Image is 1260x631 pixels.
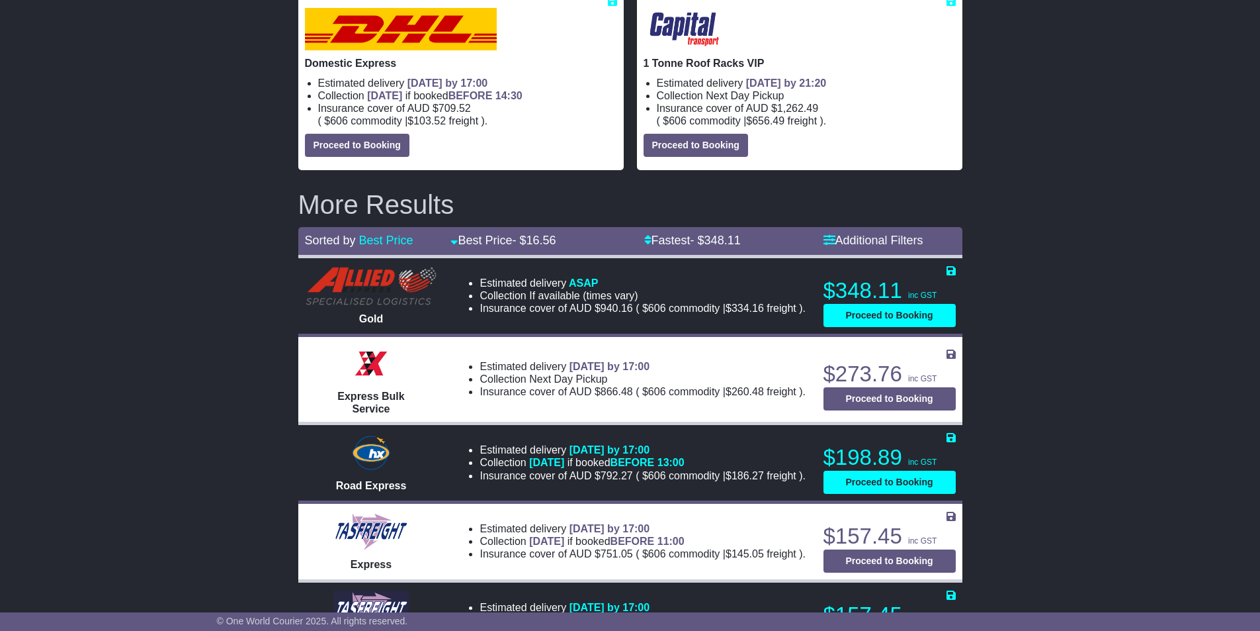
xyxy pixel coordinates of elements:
p: Domestic Express [305,57,617,70]
span: 1,262.49 [777,103,818,114]
li: Estimated delivery [480,360,806,373]
span: $ $ [660,115,820,126]
p: $198.89 [823,444,956,471]
span: Freight [767,386,796,397]
span: inc GST [908,458,937,467]
a: Additional Filters [823,234,923,247]
span: BEFORE [610,536,655,547]
button: Proceed to Booking [644,134,748,157]
span: - $ [691,234,741,247]
span: 260.48 [732,386,764,397]
span: 13:00 [657,457,685,468]
span: Insurance cover of AUD $ [318,102,471,115]
button: Proceed to Booking [823,304,956,327]
li: Collection [657,89,956,102]
li: Estimated delivery [480,277,806,289]
li: Estimated delivery [318,77,617,89]
span: [DATE] [367,90,402,101]
span: Commodity [689,115,740,126]
span: 606 [648,303,666,314]
span: Commodity [351,115,401,126]
span: if booked [529,536,684,547]
span: ( ). [636,302,806,315]
span: inc GST [908,374,937,383]
li: Estimated delivery [480,444,806,456]
span: Gold [359,313,383,324]
span: Freight [767,303,796,314]
span: $ $ [640,548,800,559]
span: ( ). [318,115,488,127]
li: Collection [480,535,806,548]
span: Freight [788,115,817,126]
span: Commodity [669,548,720,559]
span: | [723,386,726,397]
span: ( ). [636,385,806,398]
span: © One World Courier 2025. All rights reserved. [217,616,408,626]
span: 334.16 [732,303,764,314]
span: 348.11 [704,234,741,247]
span: $ $ [321,115,482,126]
span: ( ). [636,469,806,482]
span: Next Day Pickup [706,90,784,101]
span: Insurance cover of AUD $ [480,469,632,482]
a: Best Price [359,234,413,247]
li: Estimated delivery [480,601,806,614]
span: Insurance cover of AUD $ [480,548,632,560]
span: | [723,548,726,559]
span: BEFORE [448,90,493,101]
span: Road Express [336,480,407,491]
li: Collection [480,456,806,469]
p: $348.11 [823,277,956,304]
span: 186.27 [732,470,764,481]
span: 709.52 [439,103,471,114]
span: | [743,115,746,126]
li: Collection [480,289,806,302]
span: | [405,115,407,126]
img: CapitalTransport: 1 Tonne Roof Racks VIP [644,8,726,50]
span: [DATE] by 17:00 [407,77,488,89]
span: Freight [767,470,796,481]
span: 656.49 [752,115,784,126]
span: [DATE] [529,457,564,468]
span: Insurance cover of AUD $ [480,385,632,398]
span: 606 [330,115,348,126]
span: Sorted by [305,234,356,247]
span: 14:30 [495,90,523,101]
button: Proceed to Booking [305,134,409,157]
img: DHL: Domestic Express [305,8,497,50]
span: 606 [669,115,687,126]
span: [DATE] by 17:00 [569,361,650,372]
span: 16.56 [526,234,556,247]
button: Proceed to Booking [823,471,956,494]
span: Commodity [669,386,720,397]
p: 1 Tonne Roof Racks VIP [644,57,956,70]
span: $ $ [640,470,800,481]
span: Commodity [669,303,720,314]
img: Hunter Express: Road Express [349,433,393,473]
span: 606 [648,548,666,559]
span: 606 [648,470,666,481]
span: Insurance cover of AUD $ [480,302,632,315]
a: Best Price- $16.56 [450,234,556,247]
span: $ $ [640,386,800,397]
li: Collection [318,89,617,102]
span: ( ). [636,548,806,560]
span: ( ). [657,115,827,127]
span: - $ [513,234,556,247]
span: | [723,470,726,481]
button: Proceed to Booking [823,550,956,573]
span: [DATE] by 21:20 [746,77,827,89]
span: 606 [648,386,666,397]
span: [DATE] [529,536,564,547]
span: 751.05 [601,548,633,559]
span: If available (times vary) [529,290,638,301]
span: Express Bulk Service [337,391,404,414]
span: Commodity [669,470,720,481]
img: Tasfreight: Express [333,512,409,552]
span: ASAP [569,277,598,289]
span: BEFORE [610,457,655,468]
li: Estimated delivery [657,77,956,89]
img: Border Express: Express Bulk Service [351,344,391,383]
span: 792.27 [601,470,633,481]
span: 103.52 [413,115,446,126]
